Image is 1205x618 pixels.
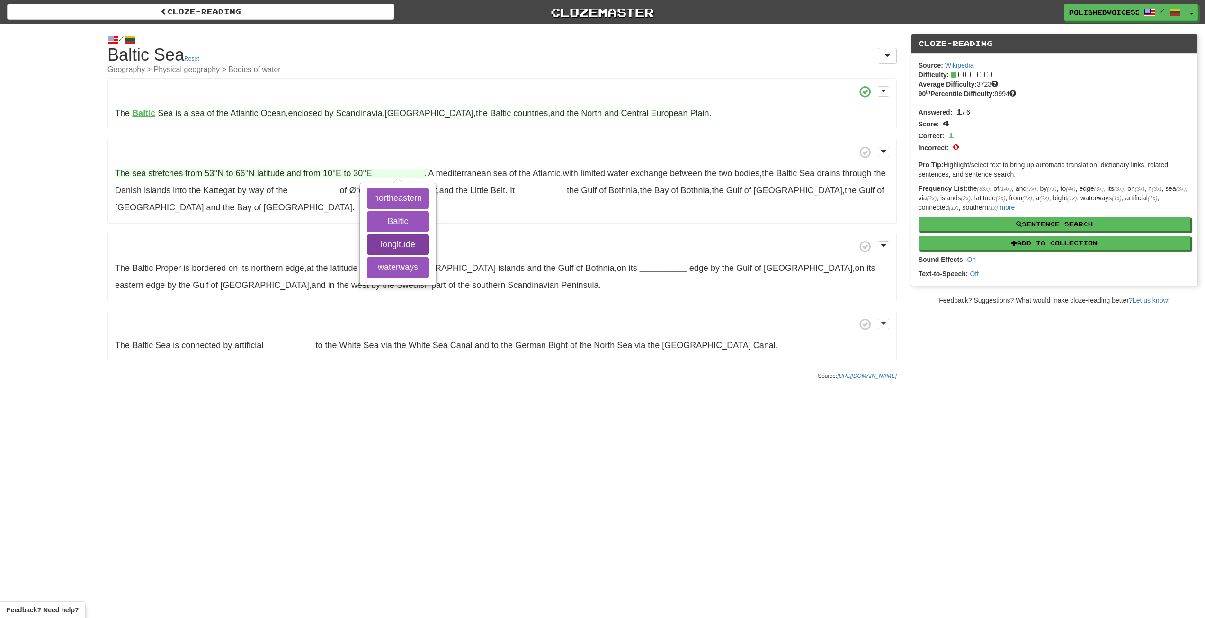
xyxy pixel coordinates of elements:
[845,186,857,195] span: the
[762,169,774,178] span: the
[617,340,632,350] span: Sea
[1026,186,1036,192] em: (7x)
[203,186,235,195] span: Kattegat
[189,186,201,195] span: the
[501,340,513,350] span: the
[753,340,776,350] span: Canal
[287,169,301,178] span: and
[670,169,702,178] span: between
[919,132,944,140] strong: Correct:
[216,108,228,118] span: the
[689,263,708,273] span: edge
[223,340,232,350] span: by
[260,108,286,118] span: Ocean
[325,108,334,118] span: by
[237,203,252,212] span: Bay
[340,186,347,195] span: of
[184,55,199,62] a: Reset
[211,280,218,290] span: of
[927,195,937,202] em: (2x)
[859,186,875,195] span: Gulf
[510,186,515,195] span: It
[570,340,577,350] span: of
[303,169,321,178] span: from
[1152,186,1161,192] em: (3x)
[1114,186,1124,192] em: (3x)
[436,169,491,178] span: mediterranean
[818,373,897,379] small: Source:
[191,108,205,118] span: sea
[919,185,968,192] strong: Frequency List:
[1160,8,1165,14] span: /
[175,108,181,118] span: is
[581,186,597,195] span: Gulf
[754,186,842,195] span: [GEOGRAPHIC_DATA]
[371,280,380,290] span: by
[240,263,249,273] span: its
[450,340,473,350] span: Canal
[515,340,546,350] span: German
[764,263,852,273] span: [GEOGRAPHIC_DATA]
[115,186,142,195] span: Danish
[776,169,797,178] span: Baltic
[193,280,208,290] span: Gulf
[205,169,223,178] span: 53°N
[866,263,875,273] span: its
[115,263,130,273] span: The
[651,108,687,118] span: European
[513,108,548,118] span: countries
[754,263,761,273] span: of
[926,89,930,95] sup: th
[458,280,470,290] span: the
[970,270,978,278] a: Off
[722,263,734,273] span: the
[288,108,322,118] span: enclosed
[428,169,434,178] span: A
[604,108,618,118] span: and
[183,263,189,273] span: is
[580,340,591,350] span: the
[519,169,531,178] span: the
[919,217,1190,231] button: Sentence Search
[115,169,130,178] span: The
[726,186,742,195] span: Gulf
[155,340,170,350] span: Sea
[629,263,637,273] span: its
[330,263,358,273] span: latitude
[409,340,430,350] span: White
[115,203,204,212] span: [GEOGRAPHIC_DATA]
[550,108,564,118] span: and
[1176,186,1186,192] em: (3x)
[999,186,1012,192] em: (14x)
[491,186,505,195] span: Belt
[249,186,264,195] span: way
[594,340,615,350] span: North
[173,340,179,350] span: is
[132,340,153,350] span: Baltic
[919,160,1190,179] p: Highlight/select text to bring up automatic translation, dictionary links, related sentences, and...
[276,186,287,195] span: the
[517,186,564,195] strong: __________
[977,186,990,192] em: (33x)
[340,186,508,195] span: , , .
[470,186,488,195] span: Little
[107,34,897,45] div: /
[472,280,505,290] span: southern
[681,186,710,195] span: Bothnia
[144,186,170,195] span: islands
[509,169,517,178] span: of
[567,186,579,195] span: the
[325,340,337,350] span: the
[617,263,626,273] span: on
[919,62,943,69] strong: Source:
[948,130,955,140] span: 1
[1112,195,1121,202] em: (1x)
[328,280,335,290] span: in
[181,340,221,350] span: connected
[640,186,652,195] span: the
[107,45,897,74] h1: Baltic Sea
[237,186,246,195] span: by
[705,169,716,178] span: the
[7,4,394,20] a: Cloze-Reading
[919,106,1190,117] div: / 6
